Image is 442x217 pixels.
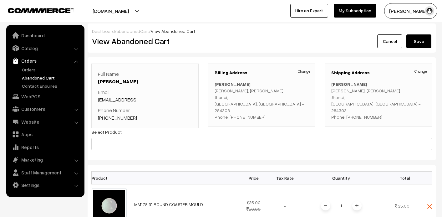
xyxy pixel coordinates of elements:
b: [PERSON_NAME] [331,81,367,87]
a: Website [8,116,82,127]
h2: View Abandoned Cart [92,36,257,46]
a: Orders [8,55,82,66]
a: [PHONE_NUMBER] [98,115,137,121]
a: Change [298,69,310,74]
a: Catalog [8,43,82,54]
button: Save [406,34,431,48]
h3: Shipping Address [331,70,425,75]
th: Product [92,172,130,184]
p: [PERSON_NAME], [PERSON_NAME] Jhansi, [GEOGRAPHIC_DATA], [GEOGRAPHIC_DATA] - 284303 Phone: [PHONE_... [331,81,425,120]
a: Marketing [8,154,82,165]
a: Abandoned Cart [20,75,82,81]
a: abandonedCart [116,28,149,34]
p: Phone Number [98,106,192,121]
b: [PERSON_NAME] [215,81,251,87]
img: user [425,6,434,16]
p: Email [98,88,192,103]
a: [PERSON_NAME] [98,78,138,85]
a: Apps [8,129,82,140]
a: Cancel [377,34,402,48]
span: 35.00 [398,203,409,209]
a: Reports [8,142,82,153]
th: Total [382,172,413,184]
button: [PERSON_NAME]… [384,3,437,19]
th: Quantity [301,172,382,184]
strike: 50.00 [246,206,261,212]
a: Dashboard [8,30,82,41]
a: Change [414,69,427,74]
a: Customers [8,103,82,115]
a: Hire an Expert [290,4,328,18]
th: Tax Rate [269,172,301,184]
a: Settings [8,179,82,191]
a: MM178 3" ROUND COASTER MOULD [134,202,203,207]
div: / / [92,28,431,34]
a: COMMMERCE [8,6,63,14]
label: Select Product [91,129,122,135]
h3: Billing Address [215,70,309,75]
button: [DOMAIN_NAME] [71,3,151,19]
p: Full Name [98,70,192,85]
a: WebPOS [8,91,82,102]
span: - [284,203,286,209]
a: [EMAIL_ADDRESS] [98,96,138,103]
a: Orders [20,66,82,73]
img: COMMMERCE [8,8,74,13]
img: close [427,204,432,209]
a: Contact Enquires [20,83,82,89]
img: plusI [355,204,358,207]
img: minus [324,204,327,207]
th: Price [238,172,269,184]
a: Dashboard [92,28,115,34]
a: My Subscription [334,4,376,18]
a: Staff Management [8,167,82,178]
span: View Abandoned Cart [151,28,195,34]
p: [PERSON_NAME], [PERSON_NAME] Jhansi, [GEOGRAPHIC_DATA], [GEOGRAPHIC_DATA] - 284303 Phone: [PHONE_... [215,81,309,120]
